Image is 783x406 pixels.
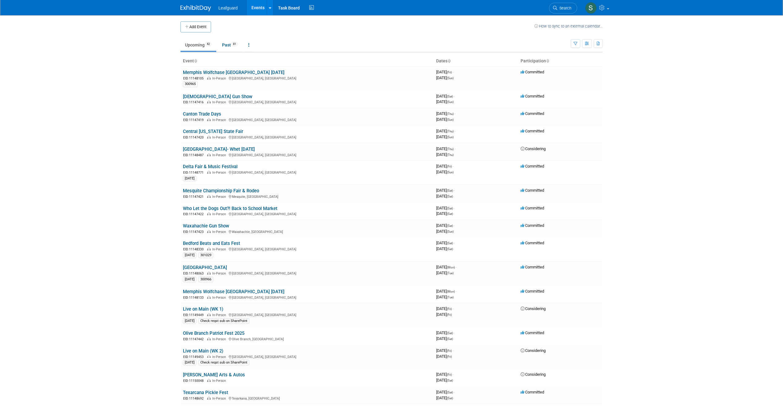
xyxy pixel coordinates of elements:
[436,76,454,80] span: [DATE]
[521,330,544,335] span: Committed
[521,372,546,377] span: Considering
[436,271,454,275] span: [DATE]
[453,348,454,353] span: -
[436,206,455,210] span: [DATE]
[454,330,455,335] span: -
[199,318,249,324] div: Check reqst sub on SharePoint
[518,56,603,66] th: Participation
[447,247,453,251] span: (Sat)
[183,390,228,395] a: Texarcana Pickle Fest
[447,76,454,80] span: (Sun)
[436,396,453,400] span: [DATE]
[447,224,453,227] span: (Sat)
[447,189,453,192] span: (Sat)
[436,70,454,74] span: [DATE]
[521,146,546,151] span: Considering
[207,379,211,382] img: In-Person Event
[447,71,452,74] span: (Fri)
[207,76,211,79] img: In-Person Event
[521,241,544,245] span: Committed
[455,146,455,151] span: -
[546,58,549,63] a: Sort by Participation Type
[207,195,211,198] img: In-Person Event
[183,99,431,105] div: [GEOGRAPHIC_DATA], [GEOGRAPHIC_DATA]
[447,195,453,198] span: (Sat)
[447,266,455,269] span: (Mon)
[212,100,228,104] span: In-Person
[436,99,454,104] span: [DATE]
[521,129,544,133] span: Committed
[447,58,451,63] a: Sort by Start Date
[434,56,518,66] th: Dates
[212,379,228,383] span: In-Person
[207,337,211,340] img: In-Person Event
[183,77,206,80] span: EID: 11148105
[183,176,196,181] div: [DATE]
[183,248,206,251] span: EID: 11148330
[454,94,455,98] span: -
[436,312,452,317] span: [DATE]
[521,265,544,269] span: Committed
[183,296,206,299] span: EID: 11148133
[447,112,454,116] span: (Thu)
[207,355,211,358] img: In-Person Event
[454,390,455,394] span: -
[447,153,454,157] span: (Thu)
[183,272,206,275] span: EID: 11148063
[521,70,544,74] span: Committed
[436,229,454,234] span: [DATE]
[447,100,454,104] span: (Sun)
[183,170,431,175] div: [GEOGRAPHIC_DATA], [GEOGRAPHIC_DATA]
[183,348,223,354] a: Live on Main (WK 2)
[199,277,213,282] div: 300966
[180,56,434,66] th: Event
[183,188,259,194] a: Mesquite Championship Fair & Rodeo
[447,331,453,335] span: (Sat)
[447,118,454,121] span: (Sun)
[455,111,455,116] span: -
[199,253,213,258] div: 301029
[447,313,452,316] span: (Fri)
[436,336,453,341] span: [DATE]
[436,330,455,335] span: [DATE]
[212,230,228,234] span: In-Person
[207,313,211,316] img: In-Person Event
[212,118,228,122] span: In-Person
[436,152,454,157] span: [DATE]
[199,360,249,365] div: Check reqst sub on SharePoint
[183,111,221,117] a: Canton Trade Days
[183,313,206,317] span: EID: 11149449
[183,129,243,134] a: Central [US_STATE] State Fair
[436,188,455,193] span: [DATE]
[454,206,455,210] span: -
[521,164,544,168] span: Committed
[183,229,431,234] div: Waxahachie, [GEOGRAPHIC_DATA]
[180,39,216,51] a: Upcoming42
[447,296,454,299] span: (Tue)
[447,242,453,245] span: (Sat)
[447,355,452,358] span: (Fri)
[436,135,454,139] span: [DATE]
[447,290,455,293] span: (Mon)
[447,212,453,216] span: (Sat)
[436,194,453,198] span: [DATE]
[447,349,452,352] span: (Fri)
[447,135,454,139] span: (Sun)
[521,390,544,394] span: Committed
[436,354,452,359] span: [DATE]
[454,223,455,228] span: -
[212,337,228,341] span: In-Person
[183,118,206,122] span: EID: 11147419
[436,378,453,382] span: [DATE]
[183,295,431,300] div: [GEOGRAPHIC_DATA], [GEOGRAPHIC_DATA]
[207,135,211,138] img: In-Person Event
[205,42,212,46] span: 42
[436,146,455,151] span: [DATE]
[447,207,453,210] span: (Sat)
[183,289,284,294] a: Memphis Wolfchase [GEOGRAPHIC_DATA] [DATE]
[436,265,457,269] span: [DATE]
[521,206,544,210] span: Committed
[521,306,546,311] span: Considering
[521,188,544,193] span: Committed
